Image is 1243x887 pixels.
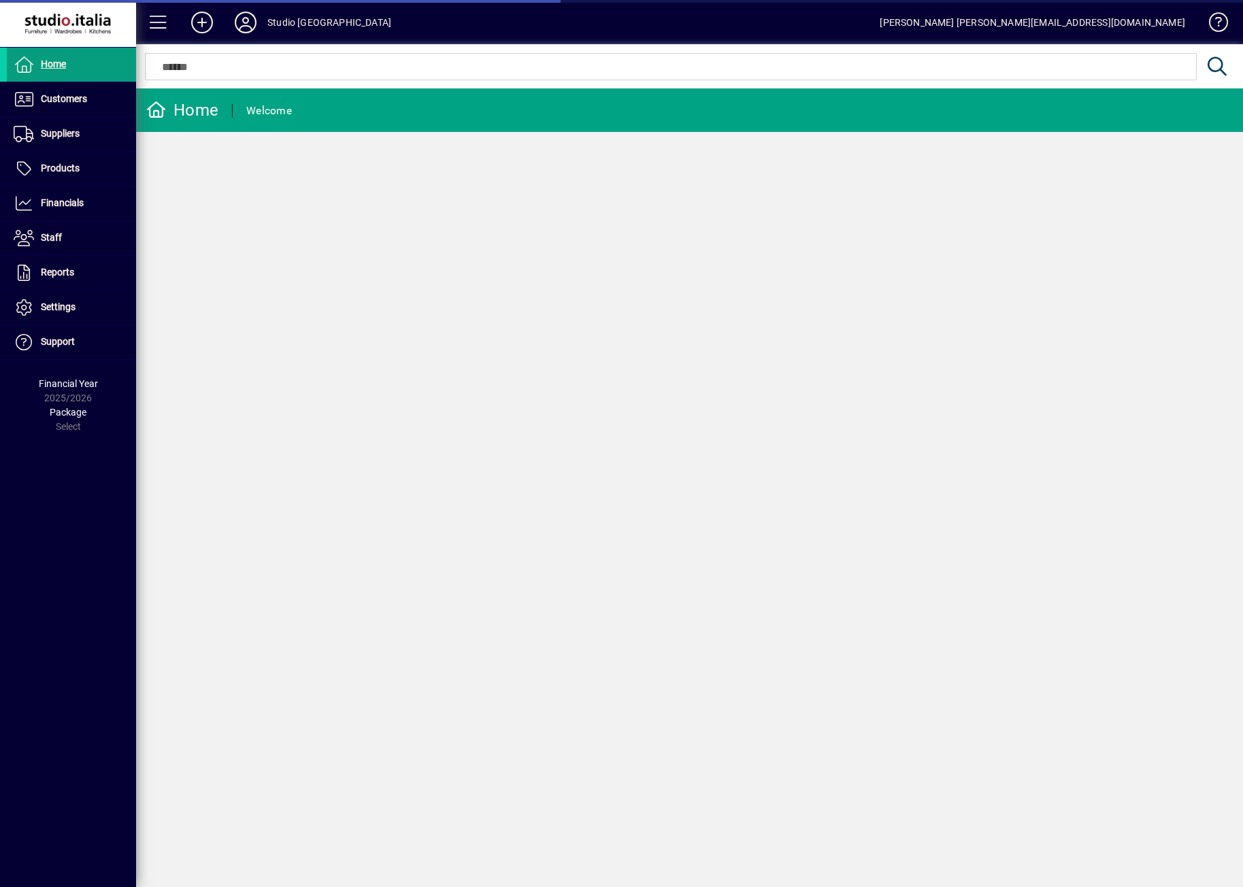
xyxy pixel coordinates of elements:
[880,12,1185,33] div: [PERSON_NAME] [PERSON_NAME][EMAIL_ADDRESS][DOMAIN_NAME]
[41,301,76,312] span: Settings
[7,186,136,220] a: Financials
[7,82,136,116] a: Customers
[41,197,84,208] span: Financials
[7,256,136,290] a: Reports
[267,12,391,33] div: Studio [GEOGRAPHIC_DATA]
[41,267,74,278] span: Reports
[7,221,136,255] a: Staff
[41,93,87,104] span: Customers
[41,163,80,173] span: Products
[50,407,86,418] span: Package
[7,325,136,359] a: Support
[224,10,267,35] button: Profile
[7,290,136,324] a: Settings
[180,10,224,35] button: Add
[146,99,218,121] div: Home
[41,232,62,243] span: Staff
[39,378,98,389] span: Financial Year
[41,128,80,139] span: Suppliers
[7,152,136,186] a: Products
[41,336,75,347] span: Support
[1199,3,1226,47] a: Knowledge Base
[246,100,292,122] div: Welcome
[7,117,136,151] a: Suppliers
[41,58,66,69] span: Home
